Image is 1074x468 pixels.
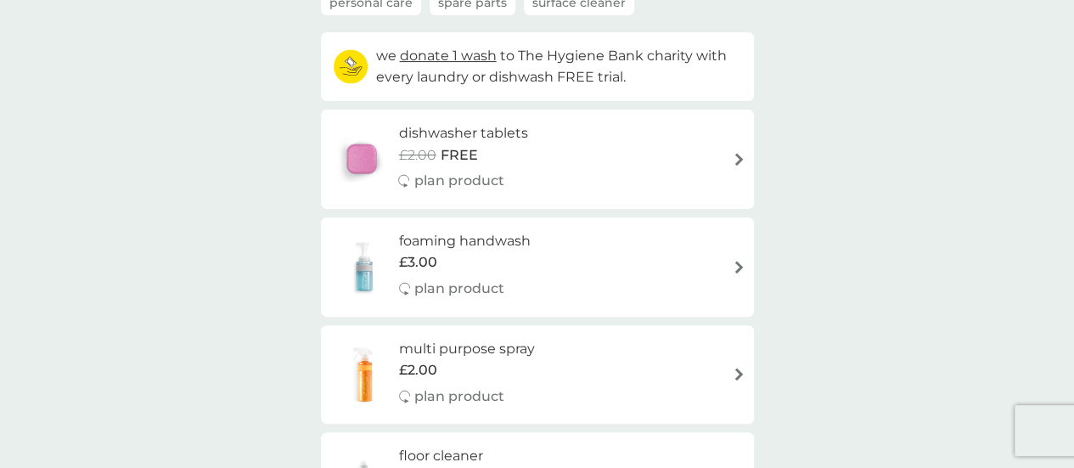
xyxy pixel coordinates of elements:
h6: foaming handwash [399,230,531,252]
p: plan product [414,386,504,408]
p: plan product [414,278,504,300]
h6: multi purpose spray [399,338,535,360]
span: FREE [440,144,477,166]
p: plan product [413,170,503,192]
span: £3.00 [399,251,437,273]
img: multi purpose spray [329,345,399,404]
span: donate 1 wash [400,48,497,64]
img: arrow right [733,368,745,381]
img: arrow right [733,153,745,166]
span: £2.00 [398,144,436,166]
h6: floor cleaner [399,445,504,467]
p: we to The Hygiene Bank charity with every laundry or dishwash FREE trial. [376,45,741,88]
img: arrow right [733,261,745,273]
img: foaming handwash [329,237,399,296]
span: £2.00 [399,359,437,381]
h6: dishwasher tablets [398,122,527,144]
img: dishwasher tablets [329,129,394,189]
